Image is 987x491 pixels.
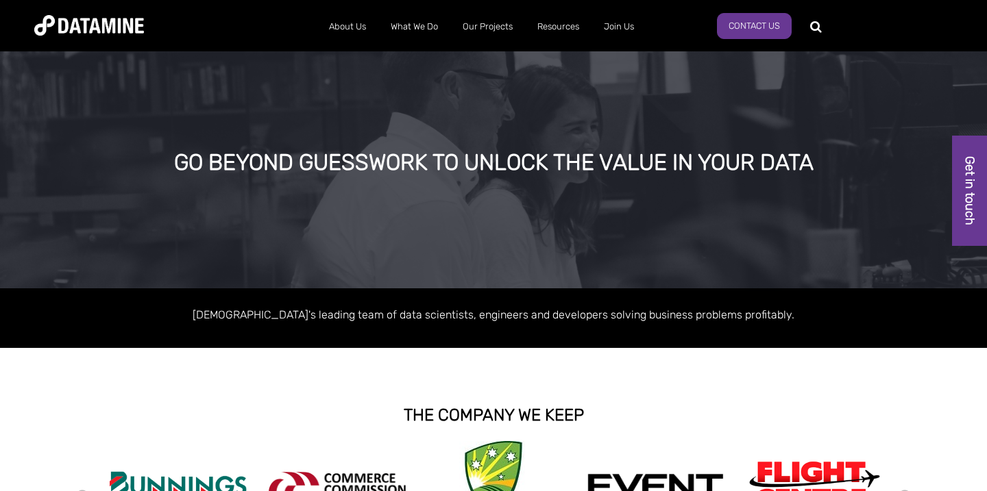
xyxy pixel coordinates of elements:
[317,9,378,45] a: About Us
[450,9,525,45] a: Our Projects
[525,9,592,45] a: Resources
[378,9,450,45] a: What We Do
[717,13,792,39] a: Contact Us
[952,136,987,246] a: Get in touch
[404,405,584,425] strong: THE COMPANY WE KEEP
[117,151,871,175] div: GO BEYOND GUESSWORK TO UNLOCK THE VALUE IN YOUR DATA
[103,305,884,324] p: [DEMOGRAPHIC_DATA]'s leading team of data scientists, engineers and developers solving business p...
[34,15,144,36] img: Datamine
[592,9,646,45] a: Join Us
